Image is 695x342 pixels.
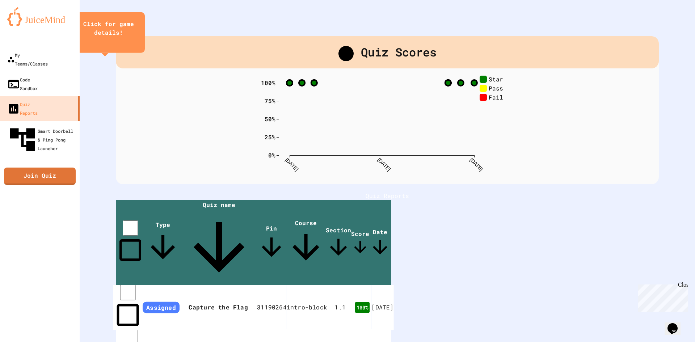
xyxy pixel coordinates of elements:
div: Code Sandbox [7,75,38,93]
text: [DATE] [469,157,484,172]
text: 0% [268,151,275,159]
text: [DATE] [284,157,299,172]
span: Quiz name [181,201,257,285]
div: My Teams/Classes [7,51,48,68]
span: Pin [257,224,286,262]
text: [DATE] [376,157,392,172]
text: 50% [265,115,275,122]
text: Pass [489,84,503,92]
text: 25% [265,133,275,140]
div: Click for game details! [80,20,138,37]
iframe: chat widget [635,282,688,312]
div: 100 % [355,302,370,313]
text: Fail [489,93,503,101]
div: Chat with us now!Close [3,3,50,46]
span: Score [351,230,369,256]
iframe: chat widget [665,313,688,335]
span: Date [369,228,391,258]
div: Quiz Reports [7,100,38,117]
th: Capture the Flag [180,285,257,330]
text: Star [489,75,503,83]
td: 31190264 [257,285,287,330]
a: Join Quiz [4,168,76,185]
td: [DATE] [371,285,393,330]
span: Course [286,219,326,267]
input: select all desserts [123,220,138,236]
img: logo-orange.svg [7,7,72,26]
text: 100% [261,79,275,86]
span: Assigned [143,302,180,313]
span: Section [326,226,351,260]
div: Smart Doorbell & Ping Pong Launcher [7,124,77,155]
div: Quiz Scores [116,36,659,68]
text: 75% [265,97,275,104]
span: Type [145,221,181,265]
div: intro-block [287,303,327,312]
div: 1 . 1 [327,303,353,312]
h1: Quiz Reports [116,191,659,200]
